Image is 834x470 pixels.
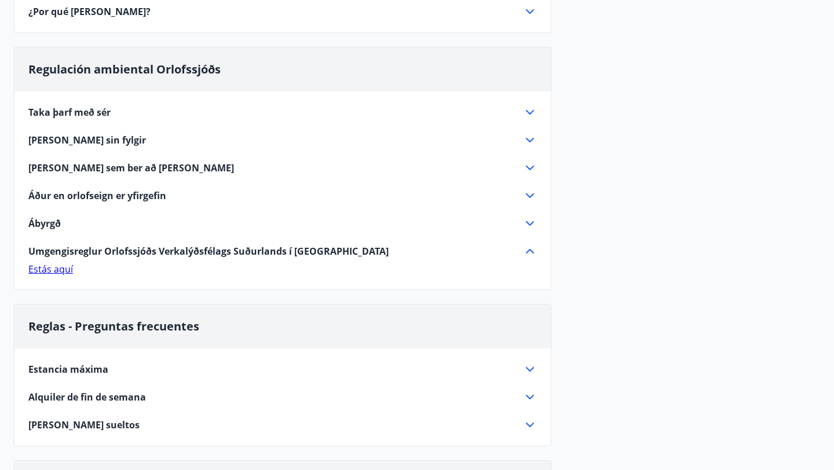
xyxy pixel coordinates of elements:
div: Alquiler de fin de semana [28,390,537,404]
div: Umgengisreglur Orlofssjóðs Verkalýðsfélags Suðurlands í [GEOGRAPHIC_DATA] [28,258,537,276]
font: ¿Por qué [PERSON_NAME]? [28,5,151,18]
font: Áður en orlofseign er yfirgefin [28,189,166,202]
div: Taka þarf með sér [28,105,537,119]
font: Taka þarf með sér [28,106,111,119]
font: [PERSON_NAME] sin fylgir [28,134,146,146]
div: [PERSON_NAME] sem ber að [PERSON_NAME] [28,161,537,175]
font: Reglas - Preguntas frecuentes [28,318,199,334]
div: [PERSON_NAME] sin fylgir [28,133,537,147]
a: Estás aquí [28,263,73,276]
div: Estancia máxima [28,362,537,376]
font: [PERSON_NAME] sueltos [28,418,140,431]
font: Umgengisreglur Orlofssjóðs Verkalýðsfélags Suðurlands í [GEOGRAPHIC_DATA] [28,245,389,258]
font: Alquiler de fin de semana [28,391,146,403]
font: Ábyrgð [28,217,61,230]
div: Umgengisreglur Orlofssjóðs Verkalýðsfélags Suðurlands í [GEOGRAPHIC_DATA] [28,244,537,258]
font: Estancia máxima [28,363,108,376]
div: Ábyrgð [28,216,537,230]
div: ¿Por qué [PERSON_NAME]? [28,5,537,19]
div: Áður en orlofseign er yfirgefin [28,189,537,203]
div: [PERSON_NAME] sueltos [28,418,537,432]
font: [PERSON_NAME] sem ber að [PERSON_NAME] [28,161,234,174]
font: Regulación ambiental Orlofssjóðs [28,61,221,77]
